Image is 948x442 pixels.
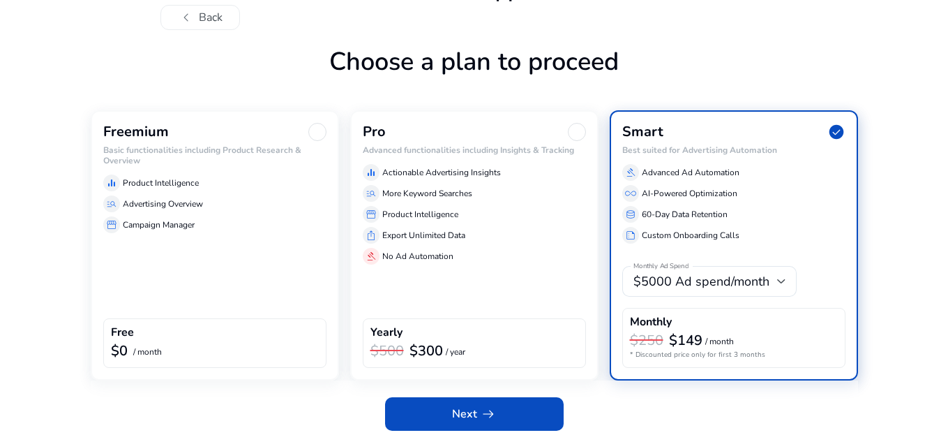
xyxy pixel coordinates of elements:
[370,343,404,360] h3: $500
[625,209,636,220] span: database
[111,341,128,360] b: $0
[625,167,636,178] span: gavel
[123,177,199,189] p: Product Intelligence
[633,273,769,290] span: $5000 Ad spend/month
[642,166,739,179] p: Advanced Ad Automation
[382,187,472,200] p: More Keyword Searches
[630,332,663,349] h3: $250
[705,337,734,346] p: / month
[625,188,636,199] span: all_inclusive
[480,406,497,422] span: arrow_right_alt
[366,251,377,262] span: gavel
[103,124,169,140] h3: Freemium
[160,5,240,30] button: chevron_leftBack
[385,397,564,431] button: Nextarrow_right_alt
[622,124,663,140] h3: Smart
[363,145,586,155] h6: Advanced functionalities including Insights & Tracking
[642,208,728,221] p: 60-Day Data Retention
[106,177,117,189] span: equalizer
[370,326,402,339] h4: Yearly
[366,230,377,241] span: ios_share
[409,341,443,360] b: $300
[382,166,501,179] p: Actionable Advertising Insights
[133,348,162,357] p: / month
[111,326,134,339] h4: Free
[827,123,845,141] span: check_circle
[382,250,453,263] p: No Ad Automation
[642,229,739,242] p: Custom Onboarding Calls
[106,219,117,230] span: storefront
[625,230,636,241] span: summarize
[446,348,465,357] p: / year
[366,167,377,178] span: equalizer
[123,219,195,231] p: Campaign Manager
[633,262,689,272] mat-label: Monthly Ad Spend
[106,198,117,209] span: manage_search
[382,208,458,221] p: Product Intelligence
[123,198,203,210] p: Advertising Overview
[452,406,497,422] span: Next
[669,331,702,350] b: $149
[91,47,858,110] h1: Choose a plan to proceed
[363,124,386,140] h3: Pro
[622,145,845,155] h6: Best suited for Advertising Automation
[366,188,377,199] span: manage_search
[366,209,377,220] span: storefront
[178,9,195,26] span: chevron_left
[103,145,326,165] h6: Basic functionalities including Product Research & Overview
[630,316,672,329] h4: Monthly
[382,229,465,242] p: Export Unlimited Data
[642,187,737,200] p: AI-Powered Optimization
[630,350,838,360] p: * Discounted price only for first 3 months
